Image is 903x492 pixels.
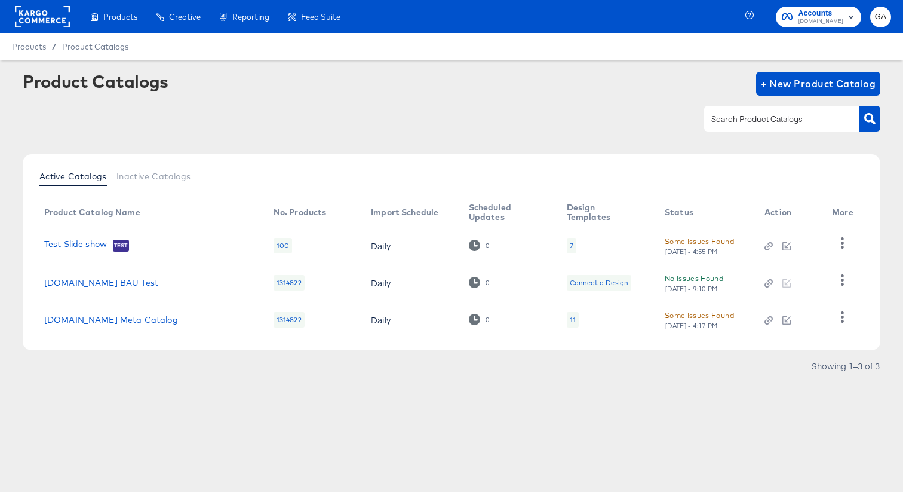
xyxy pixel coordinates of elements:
div: [DATE] - 4:17 PM [665,322,718,330]
div: Some Issues Found [665,235,734,247]
div: Design Templates [567,203,641,222]
span: + New Product Catalog [761,75,876,92]
div: 7 [570,241,573,250]
span: Products [12,42,46,51]
span: Accounts [798,7,843,20]
div: Connect a Design [570,278,628,288]
input: Search Product Catalogs [709,112,836,126]
span: Creative [169,12,201,22]
div: Product Catalogs [23,72,168,91]
a: Product Catalogs [62,42,128,51]
div: No. Products [274,207,327,217]
div: Showing 1–3 of 3 [811,362,880,370]
span: Test [113,241,129,250]
button: Some Issues Found[DATE] - 4:55 PM [665,235,734,256]
span: Feed Suite [301,12,340,22]
div: 100 [274,238,292,253]
div: Connect a Design [567,275,631,291]
button: GA [870,7,891,27]
span: GA [875,10,886,24]
div: Scheduled Updates [469,203,543,222]
button: Accounts[DOMAIN_NAME] [776,7,861,27]
a: [DOMAIN_NAME] Meta Catalog [44,315,178,325]
div: 1314822 [274,275,305,291]
div: Some Issues Found [665,309,734,322]
td: Daily [361,264,459,301]
span: Products [103,12,137,22]
div: Import Schedule [371,207,438,217]
span: [DOMAIN_NAME] [798,17,843,26]
div: 0 [485,279,490,287]
th: Action [755,198,822,227]
div: [DATE] - 4:55 PM [665,247,718,256]
div: 1314822 [274,312,305,328]
div: 11 [570,315,576,325]
td: Daily [361,227,459,264]
span: Active Catalogs [39,172,107,181]
div: 0 [485,242,490,250]
div: 11 [567,312,579,328]
span: Reporting [232,12,269,22]
div: Product Catalog Name [44,207,140,217]
div: 7 [567,238,576,253]
td: Daily [361,301,459,338]
div: 0 [469,240,490,251]
button: Some Issues Found[DATE] - 4:17 PM [665,309,734,330]
span: / [46,42,62,51]
span: Inactive Catalogs [116,172,191,181]
div: 0 [469,314,490,325]
button: + New Product Catalog [756,72,881,96]
th: Status [655,198,755,227]
div: 0 [469,277,490,288]
a: [DOMAIN_NAME] BAU Test [44,278,158,288]
div: 0 [485,316,490,324]
a: Test Slide show [44,239,107,251]
th: More [822,198,868,227]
